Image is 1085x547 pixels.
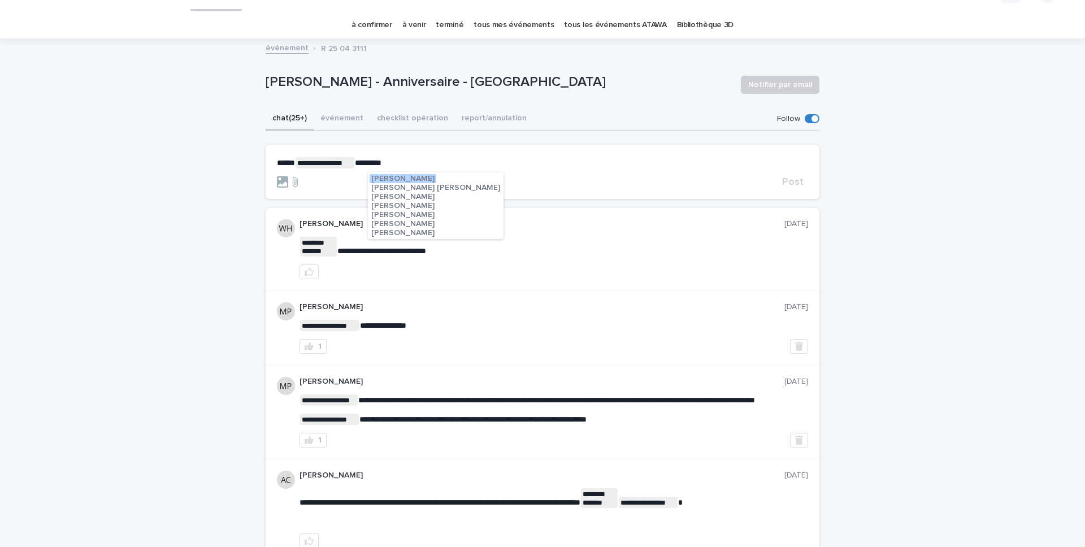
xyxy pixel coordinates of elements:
p: [PERSON_NAME] [300,302,784,312]
button: Post [778,177,808,187]
p: [DATE] [784,471,808,480]
button: Delete post [790,339,808,354]
button: checklist opération [370,107,455,131]
a: terminé [436,12,463,38]
a: événement [266,41,309,54]
button: 1 [300,339,327,354]
div: 1 [318,436,322,444]
button: chat (25+) [266,107,314,131]
button: Notifier par email [741,76,819,94]
p: [PERSON_NAME] [300,377,784,387]
button: [PERSON_NAME] [370,219,436,228]
button: [PERSON_NAME] [370,228,436,237]
p: [PERSON_NAME] [300,471,784,480]
button: événement [314,107,370,131]
button: Delete post [790,433,808,448]
p: Follow [777,114,800,124]
a: Bibliothèque 3D [677,12,734,38]
p: [DATE] [784,377,808,387]
span: Post [782,177,804,187]
div: 1 [318,342,322,350]
button: [PERSON_NAME] [370,201,436,210]
span: [PERSON_NAME] [371,202,435,210]
button: [PERSON_NAME] [370,210,436,219]
button: [PERSON_NAME] [PERSON_NAME] [370,183,502,192]
a: tous les événements ATAWA [564,12,666,38]
span: Notifier par email [748,79,812,90]
button: 1 [300,433,327,448]
a: à venir [402,12,426,38]
p: [DATE] [784,302,808,312]
button: [PERSON_NAME] [370,192,436,201]
span: [PERSON_NAME] [371,220,435,228]
a: tous mes événements [474,12,554,38]
span: [PERSON_NAME] [371,175,435,183]
span: [PERSON_NAME] [PERSON_NAME] [371,184,500,192]
a: à confirmer [351,12,392,38]
span: [PERSON_NAME] [371,193,435,201]
button: like this post [300,264,319,279]
span: [PERSON_NAME] [371,211,435,219]
p: [PERSON_NAME] - Anniversaire - [GEOGRAPHIC_DATA] [266,74,732,90]
p: R 25 04 3111 [321,41,367,54]
button: report/annulation [455,107,533,131]
p: [DATE] [784,219,808,229]
span: [PERSON_NAME] [371,229,435,237]
button: [PERSON_NAME] [370,174,436,183]
p: [PERSON_NAME] [300,219,784,229]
